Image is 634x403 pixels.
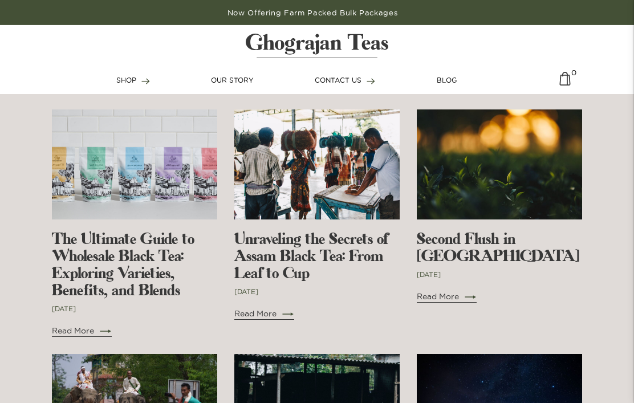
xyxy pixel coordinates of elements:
a: OUR STORY [211,75,254,86]
time: [DATE] [52,305,76,312]
img: forward-arrow.svg [141,78,150,84]
time: [DATE] [417,271,441,278]
span: 0 [571,67,576,72]
a: CONTACT US [315,75,375,86]
img: 19A7303_1_900x900.jpg [417,109,582,219]
a: Read More [417,291,476,303]
span: CONTACT US [315,76,361,84]
a: 0 [559,72,571,94]
span: SHOP [116,76,136,84]
h4: Unraveling the Secrets of Assam Black Tea: From Leaf to Cup [234,231,400,282]
img: readmore-arrow.svg [465,295,476,299]
a: SHOP [116,75,150,86]
a: BLOG [437,75,457,86]
img: Guide_to_Wholesale_Black_Tea_Exploring_Varieties_Benefits_and_Blends_900x900.jpg [52,109,217,219]
h4: Second Flush in [GEOGRAPHIC_DATA] [417,231,582,265]
img: forward-arrow.svg [367,78,375,84]
a: Read More [52,325,111,337]
img: Secrets_of_Assam_Black_Tea_From_Leaf_to_Cup_900x900.jpg [234,109,400,219]
a: Read More [234,308,294,320]
time: [DATE] [234,288,258,295]
img: readmore-arrow.svg [282,312,294,316]
img: logo-matt.svg [246,34,388,58]
img: readmore-arrow.svg [100,329,111,333]
img: cart-icon-matt.svg [559,72,571,94]
h4: The Ultimate Guide to Wholesale Black Tea: Exploring Varieties, Benefits, and Blends [52,231,217,299]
